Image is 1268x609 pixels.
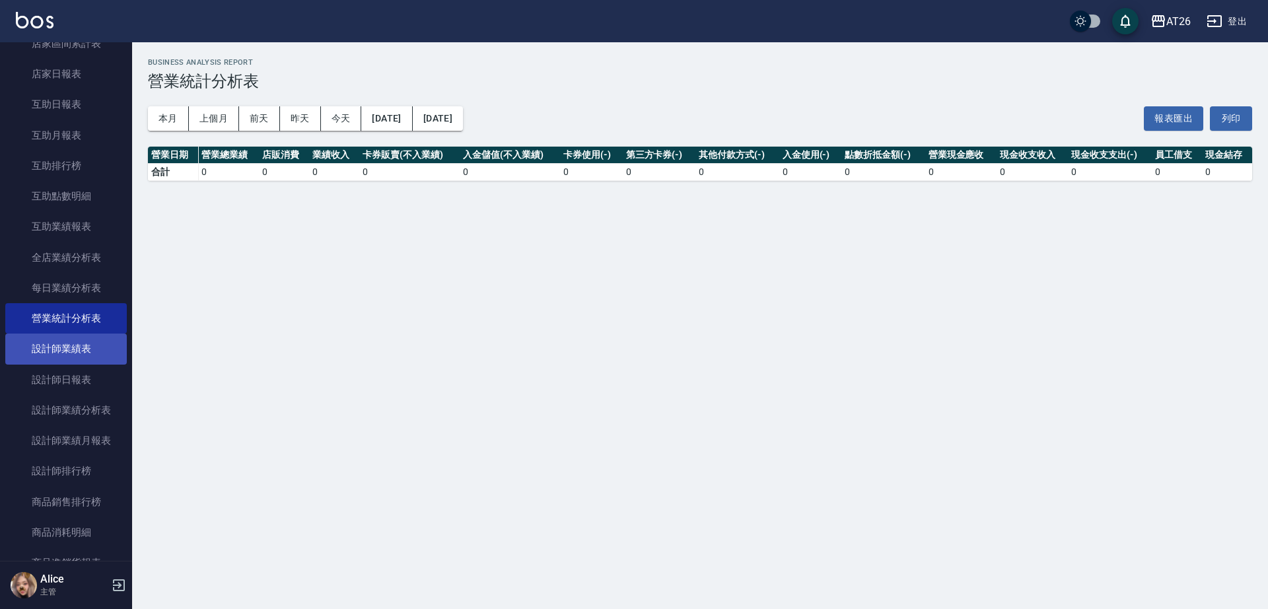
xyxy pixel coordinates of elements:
th: 現金收支支出(-) [1068,147,1152,164]
th: 入金儲值(不入業績) [460,147,560,164]
td: 0 [695,163,779,180]
th: 營業總業績 [198,147,259,164]
button: AT26 [1145,8,1196,35]
a: 互助排行榜 [5,151,127,181]
a: 互助月報表 [5,120,127,151]
a: 營業統計分析表 [5,303,127,334]
a: 設計師日報表 [5,365,127,395]
a: 互助點數明細 [5,181,127,211]
th: 點數折抵金額(-) [841,147,925,164]
button: 前天 [239,106,280,131]
a: 互助日報表 [5,89,127,120]
a: 商品進銷貨報表 [5,548,127,578]
th: 其他付款方式(-) [695,147,779,164]
table: a dense table [148,147,1252,181]
a: 商品消耗明細 [5,517,127,548]
a: 設計師排行榜 [5,456,127,486]
td: 0 [841,163,925,180]
h3: 營業統計分析表 [148,72,1252,90]
td: 0 [1152,163,1202,180]
th: 入金使用(-) [779,147,841,164]
th: 員工借支 [1152,147,1202,164]
td: 0 [359,163,460,180]
td: 0 [779,163,841,180]
td: 0 [198,163,259,180]
th: 第三方卡券(-) [623,147,695,164]
button: [DATE] [361,106,412,131]
button: 今天 [321,106,362,131]
a: 設計師業績分析表 [5,395,127,425]
a: 店家區間累計表 [5,28,127,59]
button: 本月 [148,106,189,131]
a: 設計師業績表 [5,334,127,364]
td: 0 [560,163,622,180]
th: 業績收入 [309,147,359,164]
button: save [1112,8,1139,34]
th: 店販消費 [259,147,309,164]
td: 0 [925,163,997,180]
img: Logo [16,12,53,28]
td: 0 [259,163,309,180]
button: 昨天 [280,106,321,131]
a: 商品銷售排行榜 [5,487,127,517]
button: 登出 [1201,9,1252,34]
a: 全店業績分析表 [5,242,127,273]
td: 0 [1068,163,1152,180]
a: 互助業績報表 [5,211,127,242]
h5: Alice [40,573,108,586]
button: [DATE] [413,106,463,131]
img: Person [11,572,37,598]
p: 主管 [40,586,108,598]
td: 0 [623,163,695,180]
th: 營業現金應收 [925,147,997,164]
td: 0 [460,163,560,180]
button: 報表匯出 [1144,106,1203,131]
th: 卡券使用(-) [560,147,622,164]
a: 每日業績分析表 [5,273,127,303]
td: 0 [309,163,359,180]
td: 0 [1202,163,1252,180]
th: 現金結存 [1202,147,1252,164]
button: 列印 [1210,106,1252,131]
h2: Business Analysis Report [148,58,1252,67]
a: 店家日報表 [5,59,127,89]
div: AT26 [1166,13,1191,30]
button: 上個月 [189,106,239,131]
td: 0 [997,163,1068,180]
th: 營業日期 [148,147,198,164]
a: 設計師業績月報表 [5,425,127,456]
b: 合計 [151,166,170,177]
th: 現金收支收入 [997,147,1068,164]
th: 卡券販賣(不入業績) [359,147,460,164]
